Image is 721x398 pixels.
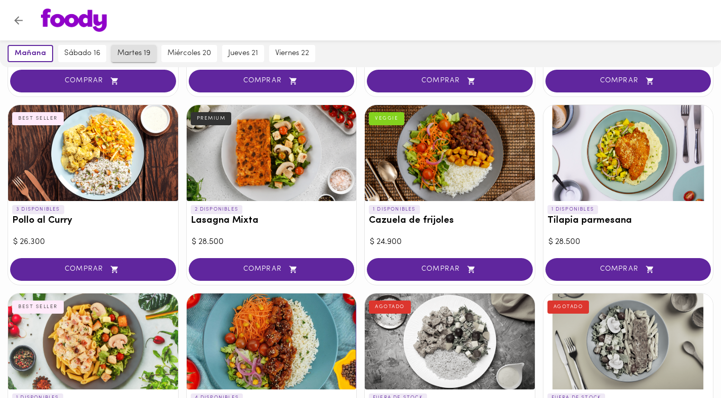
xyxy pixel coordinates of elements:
button: Volver [6,8,31,33]
div: BEST SELLER [12,301,64,314]
div: Pollo Tikka Massala [365,293,535,389]
div: $ 28.500 [548,236,708,248]
h3: Cazuela de frijoles [369,216,531,226]
span: COMPRAR [379,77,520,85]
button: sábado 16 [58,45,106,62]
div: Lasagna Mixta [187,105,357,201]
span: jueves 21 [228,49,258,58]
span: viernes 22 [275,49,309,58]
button: COMPRAR [545,258,711,281]
div: $ 24.900 [370,236,530,248]
div: Salmón toscana [543,293,713,389]
div: VEGGIE [369,112,404,125]
div: Cazuela de frijoles [365,105,535,201]
p: 2 DISPONIBLES [191,205,243,214]
img: logo.png [41,9,107,32]
button: COMPRAR [189,258,355,281]
h3: Lasagna Mixta [191,216,353,226]
h3: Pollo al Curry [12,216,174,226]
button: mañana [8,45,53,62]
div: Cerdo Agridulce [187,293,357,389]
div: PREMIUM [191,112,232,125]
span: COMPRAR [379,265,520,274]
button: jueves 21 [222,45,264,62]
button: martes 19 [111,45,156,62]
span: COMPRAR [23,265,163,274]
button: COMPRAR [189,70,355,92]
button: COMPRAR [10,70,176,92]
div: $ 26.300 [13,236,173,248]
p: 1 DISPONIBLES [547,205,599,214]
span: miércoles 20 [167,49,211,58]
span: martes 19 [117,49,150,58]
span: COMPRAR [558,77,699,85]
button: COMPRAR [545,70,711,92]
iframe: Messagebird Livechat Widget [662,339,711,388]
div: AGOTADO [369,301,411,314]
span: COMPRAR [558,265,699,274]
div: Pollo al Curry [8,105,178,201]
div: AGOTADO [547,301,589,314]
button: viernes 22 [269,45,315,62]
span: sábado 16 [64,49,100,58]
span: mañana [15,49,46,58]
p: 3 DISPONIBLES [12,205,64,214]
button: COMPRAR [367,258,533,281]
div: $ 28.500 [192,236,352,248]
p: 1 DISPONIBLES [369,205,420,214]
div: BEST SELLER [12,112,64,125]
span: COMPRAR [23,77,163,85]
button: COMPRAR [367,70,533,92]
h3: Tilapia parmesana [547,216,709,226]
button: miércoles 20 [161,45,217,62]
div: Pollo carbonara [8,293,178,389]
span: COMPRAR [201,77,342,85]
button: COMPRAR [10,258,176,281]
div: Tilapia parmesana [543,105,713,201]
span: COMPRAR [201,265,342,274]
